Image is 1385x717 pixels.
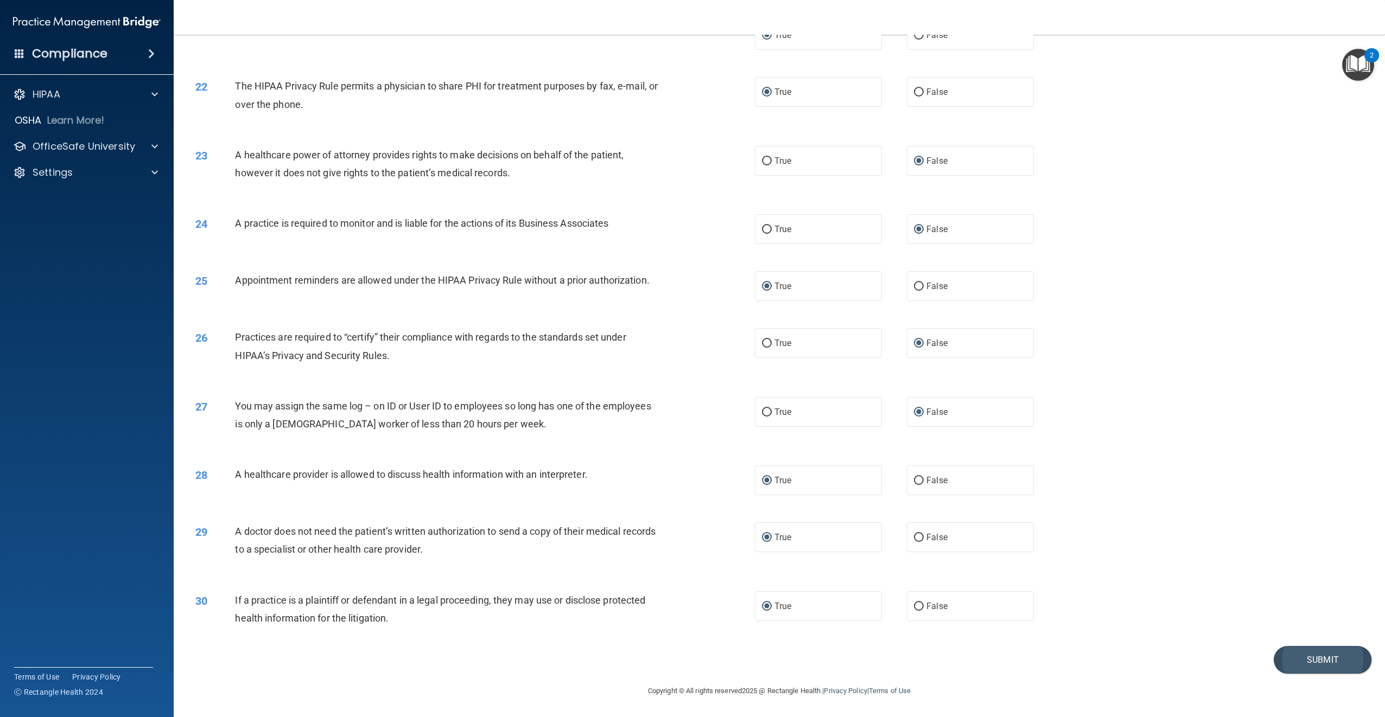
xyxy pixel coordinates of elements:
a: OfficeSafe University [13,140,158,153]
button: Submit [1274,646,1371,674]
input: False [914,340,924,348]
span: 22 [195,80,207,93]
span: 25 [195,274,207,287]
span: True [774,407,791,417]
a: Terms of Use [869,687,911,695]
span: True [774,281,791,291]
input: True [762,477,772,485]
span: False [926,87,948,97]
input: True [762,31,772,40]
input: True [762,603,772,611]
span: False [926,281,948,291]
span: False [926,338,948,348]
div: 2 [1370,55,1374,69]
p: OfficeSafe University [33,140,135,153]
span: 27 [195,400,207,413]
p: OSHA [15,114,42,127]
input: False [914,603,924,611]
input: True [762,283,772,291]
a: Terms of Use [14,671,59,682]
span: You may assign the same log – on ID or User ID to employees so long has one of the employees is o... [235,400,651,430]
span: True [774,156,791,166]
span: Appointment reminders are allowed under the HIPAA Privacy Rule without a prior authorization. [235,274,649,286]
span: True [774,338,791,348]
input: False [914,477,924,485]
iframe: Drift Widget Chat Controller [1331,642,1372,683]
span: 23 [195,149,207,162]
span: False [926,407,948,417]
span: True [774,601,791,611]
span: If a practice is a plaintiff or defendant in a legal proceeding, they may use or disclose protect... [235,594,645,624]
span: True [774,532,791,542]
input: True [762,157,772,165]
span: False [926,156,948,166]
span: Practices are required to “certify” their compliance with regards to the standards set under HIPA... [235,331,626,361]
input: True [762,340,772,348]
button: Open Resource Center, 2 new notifications [1342,49,1374,81]
span: False [926,30,948,40]
span: True [774,475,791,485]
input: False [914,226,924,234]
span: 30 [195,594,207,607]
span: True [774,30,791,40]
a: Settings [13,166,158,179]
a: Privacy Policy [72,671,121,682]
a: Privacy Policy [824,687,867,695]
span: 24 [195,217,207,231]
span: 26 [195,331,207,344]
input: True [762,534,772,542]
span: A healthcare provider is allowed to discuss health information with an interpreter. [235,469,587,480]
a: HIPAA [13,88,158,101]
span: A practice is required to monitor and is liable for the actions of its Business Associates [235,217,608,229]
input: True [762,226,772,234]
span: 29 [195,526,207,539]
span: A doctor does not need the patient’s written authorization to send a copy of their medical record... [235,526,656,555]
span: True [774,224,791,234]
input: False [914,88,924,97]
input: False [914,408,924,417]
p: HIPAA [33,88,60,101]
span: The HIPAA Privacy Rule permits a physician to share PHI for treatment purposes by fax, e-mail, or... [235,80,658,110]
span: False [926,532,948,542]
p: Learn More! [47,114,105,127]
span: False [926,475,948,485]
span: 28 [195,469,207,482]
span: Ⓒ Rectangle Health 2024 [14,687,103,697]
span: False [926,224,948,234]
input: True [762,408,772,417]
input: False [914,31,924,40]
span: A healthcare power of attorney provides rights to make decisions on behalf of the patient, howeve... [235,149,624,178]
span: True [774,87,791,97]
input: True [762,88,772,97]
input: False [914,157,924,165]
h4: Compliance [32,46,107,61]
span: False [926,601,948,611]
img: PMB logo [13,11,161,33]
input: False [914,283,924,291]
div: Copyright © All rights reserved 2025 @ Rectangle Health | | [581,674,977,708]
input: False [914,534,924,542]
p: Settings [33,166,73,179]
